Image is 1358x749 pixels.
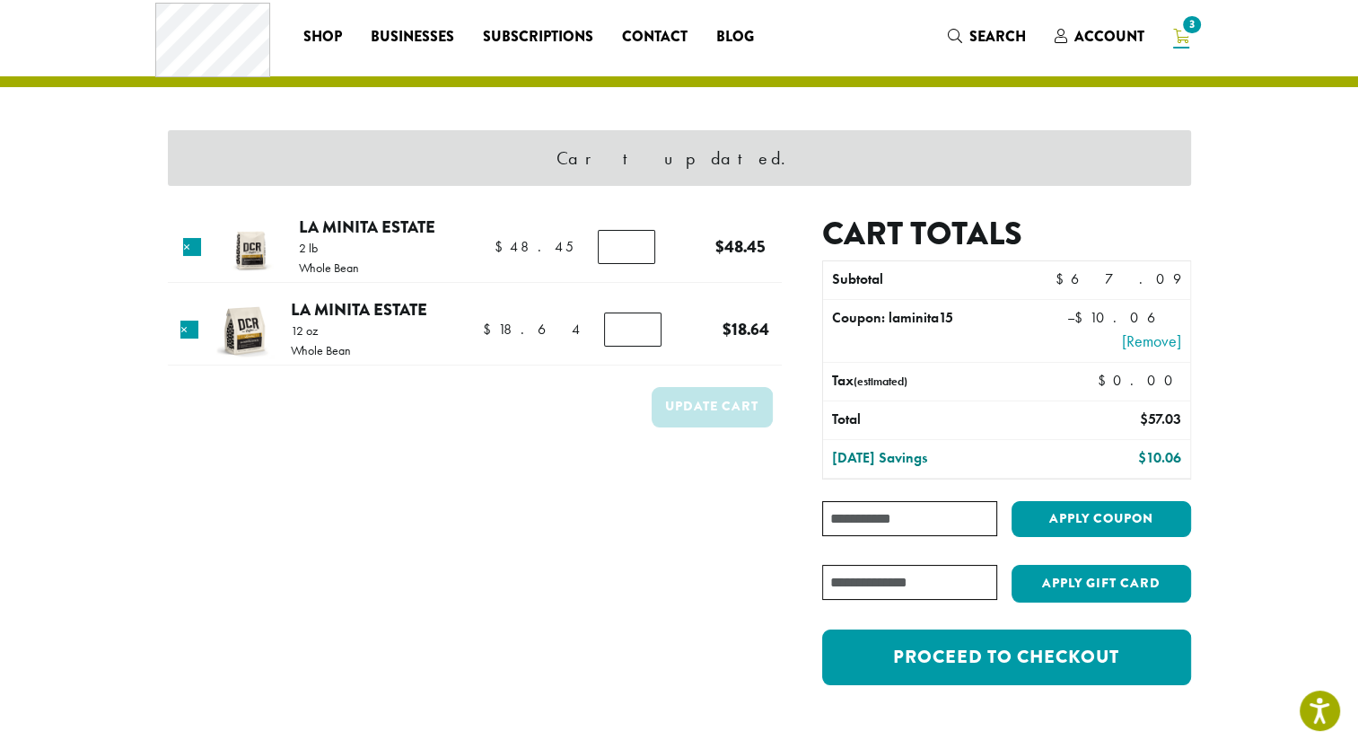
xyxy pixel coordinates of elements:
[822,215,1190,253] h2: Cart totals
[215,302,274,360] img: La Minita Estate
[598,230,655,264] input: Product quantity
[1074,26,1144,47] span: Account
[1139,410,1147,428] span: $
[168,130,1191,186] div: Cart updated.
[1179,13,1204,37] span: 3
[822,630,1190,685] a: Proceed to checkout
[483,320,498,339] span: $
[715,234,724,259] span: $
[823,440,1043,478] th: [DATE] Savings
[652,387,773,427] button: Update cart
[1055,269,1180,288] bdi: 67.09
[291,344,351,357] p: Whole Bean
[604,313,661,347] input: Product quantity
[1052,329,1180,353] a: Remove laminita15 coupon
[1073,308,1089,327] span: $
[823,300,1043,362] th: Coupon: laminita15
[1043,300,1189,362] td: –
[483,320,583,339] bdi: 18.64
[1139,410,1180,428] bdi: 57.03
[303,26,342,48] span: Shop
[823,363,1082,401] th: Tax
[723,317,732,341] span: $
[299,242,359,254] p: 2 lb
[823,401,1043,439] th: Total
[715,234,766,259] bdi: 48.45
[1098,371,1113,390] span: $
[723,317,769,341] bdi: 18.64
[823,261,1043,299] th: Subtotal
[495,237,510,256] span: $
[183,238,201,256] a: Remove this item
[1098,371,1181,390] bdi: 0.00
[180,321,198,339] a: Remove this item
[1137,448,1145,467] span: $
[622,26,688,48] span: Contact
[495,237,574,256] bdi: 48.45
[291,324,351,337] p: 12 oz
[854,374,907,389] small: (estimated)
[1137,448,1180,467] bdi: 10.06
[221,219,279,278] img: La Minita Estate
[933,22,1040,51] a: Search
[299,261,359,274] p: Whole Bean
[1055,269,1070,288] span: $
[1012,565,1191,603] button: Apply Gift Card
[1012,501,1191,538] button: Apply coupon
[289,22,356,51] a: Shop
[969,26,1026,47] span: Search
[371,26,454,48] span: Businesses
[1073,308,1180,327] span: 10.06
[483,26,593,48] span: Subscriptions
[291,297,427,322] a: La Minita Estate
[716,26,754,48] span: Blog
[299,215,435,239] a: La Minita Estate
